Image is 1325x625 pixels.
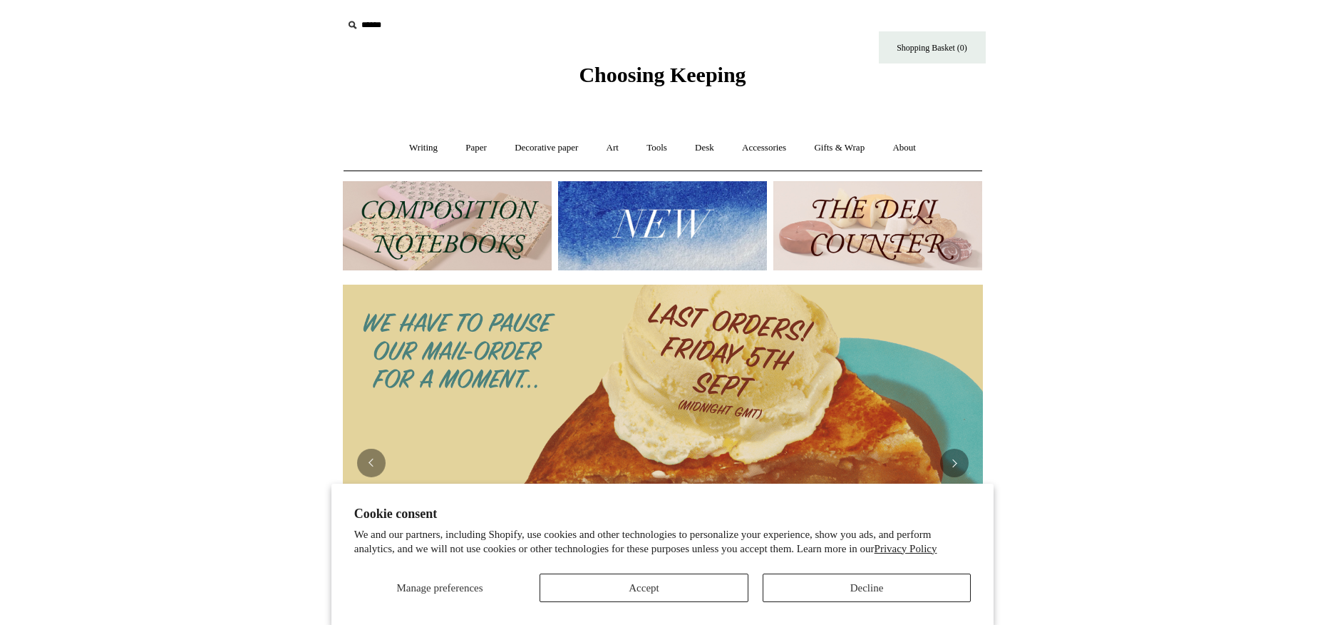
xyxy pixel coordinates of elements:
img: New.jpg__PID:f73bdf93-380a-4a35-bcfe-7823039498e1 [558,181,767,270]
a: Desk [682,129,727,167]
span: Choosing Keeping [579,63,746,86]
a: About [880,129,929,167]
button: Decline [763,574,971,602]
button: Previous [357,449,386,477]
button: Accept [540,574,748,602]
img: 202302 Composition ledgers.jpg__PID:69722ee6-fa44-49dd-a067-31375e5d54ec [343,181,552,270]
a: Accessories [729,129,799,167]
img: The Deli Counter [773,181,982,270]
h2: Cookie consent [354,507,971,522]
a: Choosing Keeping [579,74,746,84]
a: Art [594,129,631,167]
a: Decorative paper [502,129,591,167]
a: Gifts & Wrap [801,129,877,167]
a: Paper [453,129,500,167]
a: Privacy Policy [875,543,937,554]
span: Manage preferences [396,582,483,594]
button: Next [940,449,969,477]
a: Tools [634,129,680,167]
a: Shopping Basket (0) [879,31,986,63]
p: We and our partners, including Shopify, use cookies and other technologies to personalize your ex... [354,528,971,556]
a: Writing [396,129,450,167]
button: Manage preferences [354,574,526,602]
